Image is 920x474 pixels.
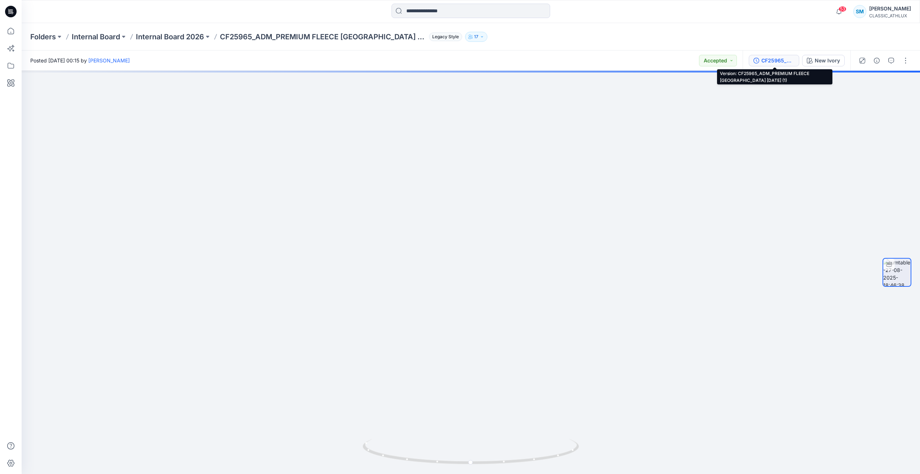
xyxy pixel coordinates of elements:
[869,4,911,13] div: [PERSON_NAME]
[802,55,845,66] button: New Ivory
[30,32,56,42] a: Folders
[72,32,120,42] a: Internal Board
[88,57,130,63] a: [PERSON_NAME]
[815,57,840,65] div: New Ivory
[220,32,426,42] p: CF25965_ADM_PREMIUM FLEECE [GEOGRAPHIC_DATA] [DATE] (1)
[871,55,883,66] button: Details
[426,32,462,42] button: Legacy Style
[853,5,866,18] div: SM
[883,259,911,286] img: turntable-27-08-2025-18:46:38
[30,57,130,64] span: Posted [DATE] 00:15 by
[474,33,478,41] p: 17
[839,6,846,12] span: 53
[136,32,204,42] a: Internal Board 2026
[749,55,799,66] button: CF25965_ADM_PREMIUM FLEECE [GEOGRAPHIC_DATA] [DATE] (1)
[465,32,487,42] button: 17
[869,13,911,18] div: CLASSIC_ATHLUX
[429,32,462,41] span: Legacy Style
[761,57,795,65] div: CF25965_ADM_PREMIUM FLEECE BERMUDA 25AUG25 (1)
